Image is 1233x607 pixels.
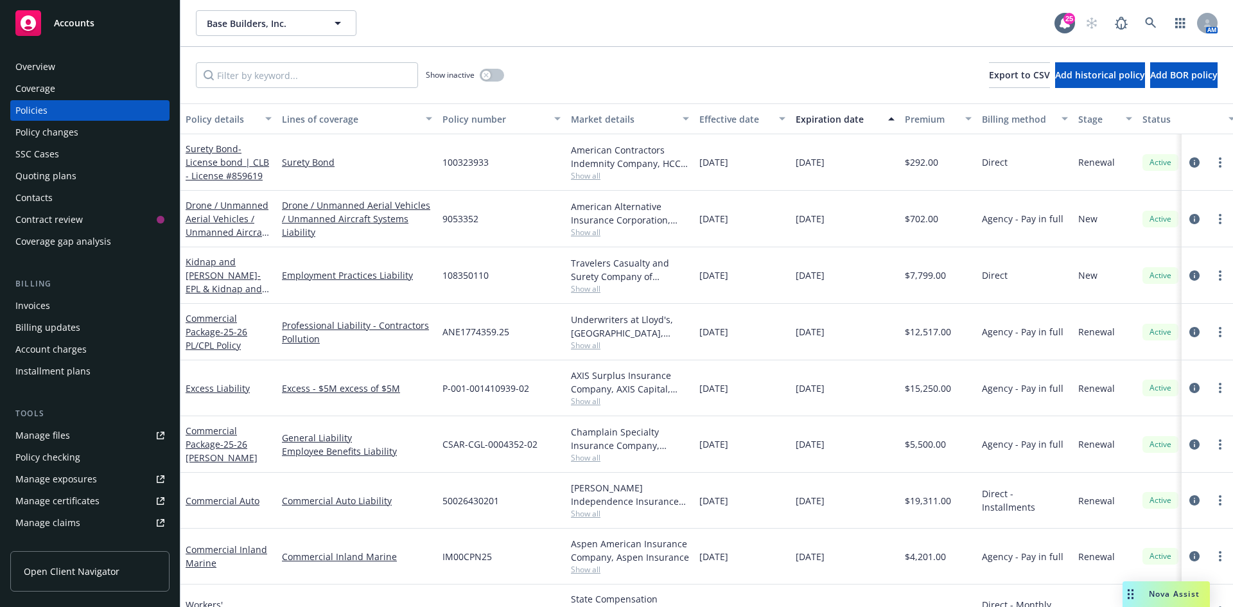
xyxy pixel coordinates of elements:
span: $19,311.00 [905,494,951,507]
a: Drone / Unmanned Aerial Vehicles / Unmanned Aircraft Systems Liability [186,199,268,265]
a: circleInformation [1187,549,1202,564]
a: Manage certificates [10,491,170,511]
span: IM00CPN25 [442,550,492,563]
span: $5,500.00 [905,437,946,451]
a: more [1212,437,1228,452]
div: American Alternative Insurance Corporation, [GEOGRAPHIC_DATA] Re, Amwins [571,200,689,227]
a: Account charges [10,339,170,360]
div: Effective date [699,112,771,126]
div: Manage files [15,425,70,446]
div: Installment plans [15,361,91,382]
button: Policy details [180,103,277,134]
a: Invoices [10,295,170,316]
a: Installment plans [10,361,170,382]
a: SSC Cases [10,144,170,164]
span: Active [1148,157,1173,168]
span: New [1078,268,1097,282]
span: - 25-26 [PERSON_NAME] [186,438,258,464]
a: more [1212,268,1228,283]
a: Commercial Inland Marine [186,543,267,569]
a: Search [1138,10,1164,36]
a: Manage BORs [10,534,170,555]
div: Invoices [15,295,50,316]
div: Quoting plans [15,166,76,186]
div: Stage [1078,112,1118,126]
span: Direct [982,268,1008,282]
button: Billing method [977,103,1073,134]
div: [PERSON_NAME] Independence Insurance Company, [PERSON_NAME] Preferred, Gorst and Compass [571,481,689,508]
button: Premium [900,103,977,134]
a: Employee Benefits Liability [282,444,432,458]
div: Policies [15,100,48,121]
div: Underwriters at Lloyd's, [GEOGRAPHIC_DATA], [PERSON_NAME] of [GEOGRAPHIC_DATA], Jencap Insurance ... [571,313,689,340]
span: [DATE] [796,550,825,563]
span: Show all [571,340,689,351]
button: Nova Assist [1123,581,1210,607]
div: Status [1142,112,1221,126]
div: Premium [905,112,958,126]
span: 100323933 [442,155,489,169]
div: Account charges [15,339,87,360]
button: Expiration date [791,103,900,134]
span: Direct - Installments [982,487,1068,514]
a: Surety Bond [186,143,269,182]
a: Manage files [10,425,170,446]
span: Renewal [1078,437,1115,451]
span: Agency - Pay in full [982,437,1063,451]
span: [DATE] [699,550,728,563]
span: Nova Assist [1149,588,1200,599]
span: [DATE] [699,325,728,339]
button: Add BOR policy [1150,62,1218,88]
span: [DATE] [796,382,825,395]
a: Coverage [10,78,170,99]
a: Employment Practices Liability [282,268,432,282]
span: 108350110 [442,268,489,282]
span: Active [1148,550,1173,562]
div: Policy changes [15,122,78,143]
span: Agency - Pay in full [982,212,1063,225]
span: Base Builders, Inc. [207,17,318,30]
a: Report a Bug [1108,10,1134,36]
a: Accounts [10,5,170,41]
span: $12,517.00 [905,325,951,339]
a: Surety Bond [282,155,432,169]
button: Stage [1073,103,1137,134]
div: Contacts [15,188,53,208]
span: Renewal [1078,325,1115,339]
span: [DATE] [699,212,728,225]
div: SSC Cases [15,144,59,164]
span: [DATE] [699,155,728,169]
a: General Liability [282,431,432,444]
span: $4,201.00 [905,550,946,563]
span: Add BOR policy [1150,69,1218,81]
span: Show all [571,170,689,181]
span: $15,250.00 [905,382,951,395]
span: Agency - Pay in full [982,382,1063,395]
button: Lines of coverage [277,103,437,134]
span: Renewal [1078,550,1115,563]
a: Contract review [10,209,170,230]
span: Renewal [1078,155,1115,169]
a: more [1212,324,1228,340]
span: Show all [571,396,689,407]
a: Drone / Unmanned Aerial Vehicles / Unmanned Aircraft Systems Liability [282,198,432,239]
a: Manage claims [10,513,170,533]
span: 9053352 [442,212,478,225]
div: Drag to move [1123,581,1139,607]
a: more [1212,380,1228,396]
a: circleInformation [1187,380,1202,396]
span: ANE1774359.25 [442,325,509,339]
div: Coverage gap analysis [15,231,111,252]
a: more [1212,155,1228,170]
div: Lines of coverage [282,112,418,126]
span: Show all [571,283,689,294]
span: [DATE] [796,325,825,339]
a: Manage exposures [10,469,170,489]
span: Export to CSV [989,69,1050,81]
span: Agency - Pay in full [982,325,1063,339]
div: 25 [1063,13,1075,24]
span: Active [1148,270,1173,281]
span: [DATE] [796,155,825,169]
a: more [1212,549,1228,564]
a: Coverage gap analysis [10,231,170,252]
